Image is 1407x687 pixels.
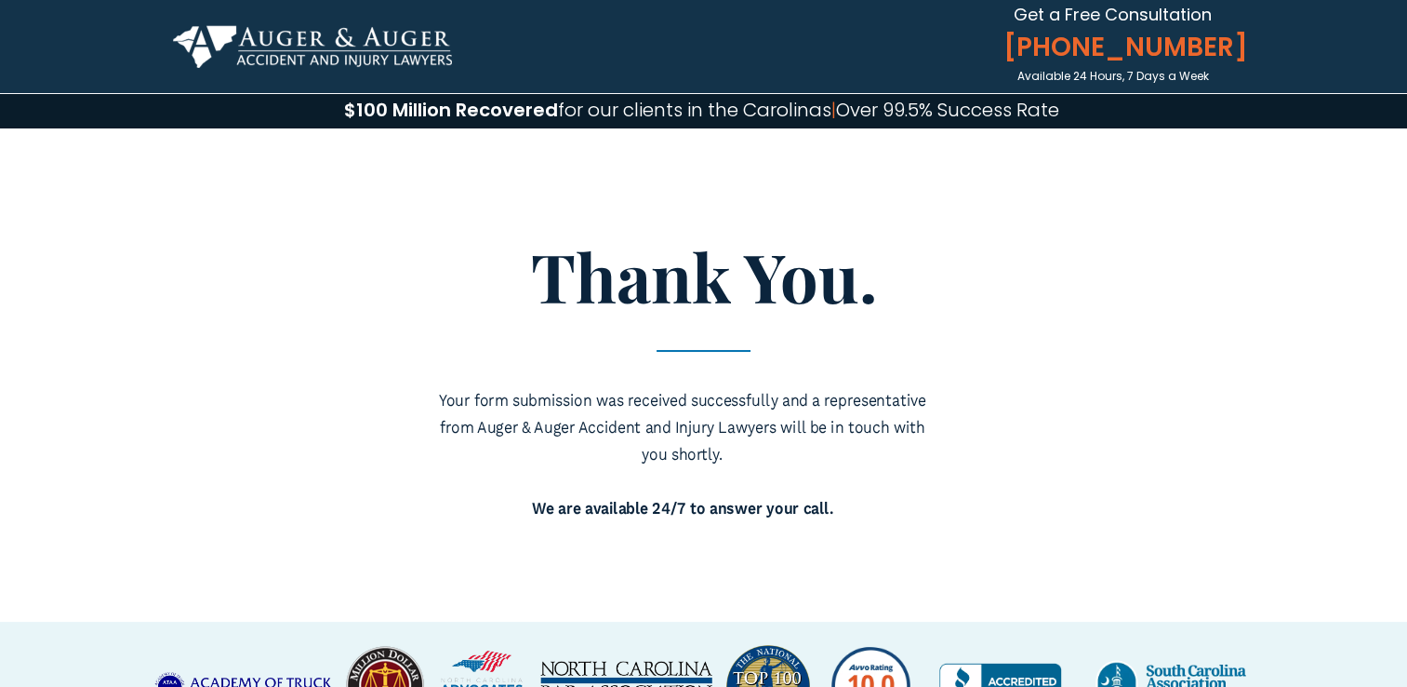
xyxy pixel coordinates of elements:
span: for our clients in the Carolinas [558,97,831,123]
span: [PHONE_NUMBER] [996,32,1236,63]
span: Your form submission was received successfully and a representative from Auger & Auger Accident a... [438,390,925,464]
span: $100 Million Recovered [344,97,558,123]
span: | [831,97,836,123]
span: We are available 24/7 to answer your call. [531,498,832,518]
img: Auger & Auger Accident and Injury Lawyers [173,25,452,68]
span: Get a Free Consultation [1014,3,1212,26]
span: Available 24 Hours, 7 Days a Week [1017,68,1209,84]
span: Thank You. [531,231,877,320]
span: Over 99.5% Success Rate [836,97,1059,123]
a: [PHONE_NUMBER] [996,25,1236,69]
